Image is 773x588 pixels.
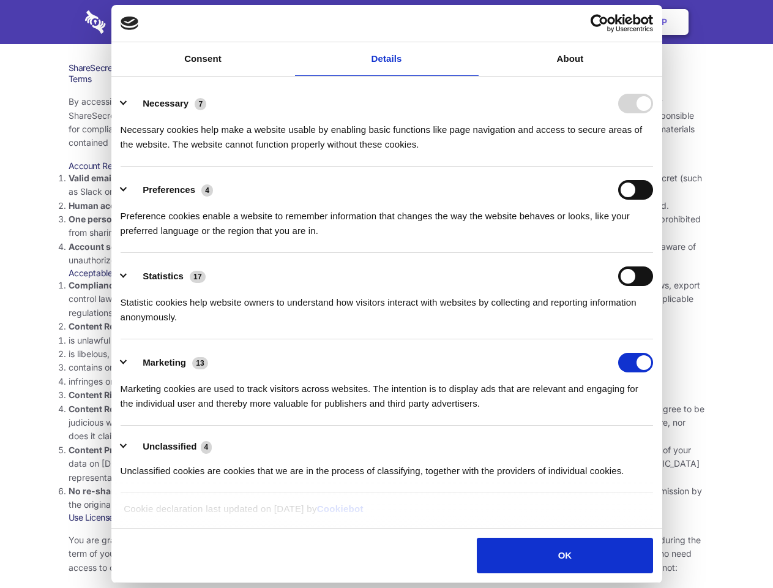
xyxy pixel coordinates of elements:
[111,42,295,76] a: Consent
[69,512,705,523] h3: Use License
[479,42,662,76] a: About
[121,180,221,200] button: Preferences (4)
[69,173,117,183] strong: Valid email.
[69,95,705,150] p: By accessing the Sharesecret web application at and any other related services, apps and software...
[69,241,143,252] strong: Account security.
[555,3,608,41] a: Login
[121,200,653,238] div: Preference cookies enable a website to remember information that changes the way the website beha...
[69,334,705,347] li: is unlawful or promotes unlawful activities
[143,357,186,367] label: Marketing
[69,320,705,388] li: You agree NOT to use Sharesecret to upload or share content that:
[69,533,705,575] p: You are granted permission to use the [DEMOGRAPHIC_DATA] services, subject to these terms of serv...
[143,98,189,108] label: Necessary
[69,160,705,171] h3: Account Requirements
[201,184,213,197] span: 4
[69,214,173,224] strong: One person per account.
[69,375,705,388] li: infringes on any proprietary right of any party, including patent, trademark, trade secret, copyr...
[121,353,216,372] button: Marketing (13)
[121,439,220,454] button: Unclassified (4)
[69,402,705,443] li: You are solely responsible for the content you share on Sharesecret, and with the people you shar...
[359,3,413,41] a: Pricing
[201,441,212,453] span: 4
[295,42,479,76] a: Details
[69,486,131,496] strong: No re-sharing.
[121,266,214,286] button: Statistics (17)
[69,484,705,512] li: If you were the recipient of a Sharesecret link, you agree not to re-share it with anyone else, u...
[114,502,659,526] div: Cookie declaration last updated on [DATE] by
[69,443,705,484] li: You understand that [DEMOGRAPHIC_DATA] or it’s representatives have no ability to retrieve the pl...
[121,94,214,113] button: Necessary (7)
[143,271,184,281] label: Statistics
[121,286,653,325] div: Statistic cookies help website owners to understand how visitors interact with websites by collec...
[477,538,652,573] button: OK
[85,10,190,34] img: logo-wordmark-white-trans-d4663122ce5f474addd5e946df7df03e33cb6a1c49d2221995e7729f52c070b2.svg
[121,17,139,30] img: logo
[121,454,653,478] div: Unclassified cookies are cookies that we are in the process of classifying, together with the pro...
[69,240,705,268] li: You are responsible for your own account security, including the security of your Sharesecret acc...
[69,199,705,213] li: Only human beings may create accounts. “Bot” accounts — those created by software, in an automate...
[546,14,653,32] a: Usercentrics Cookiebot - opens in a new window
[143,184,195,195] label: Preferences
[69,445,138,455] strong: Content Privacy.
[69,279,705,320] li: Your use of the Sharesecret must not violate any applicable laws, including copyright or trademar...
[69,347,705,361] li: is libelous, defamatory, or fraudulent
[69,280,253,290] strong: Compliance with local laws and regulations.
[496,3,553,41] a: Contact
[69,73,705,85] h3: Terms
[192,357,208,369] span: 13
[69,388,705,402] li: You agree that you will use Sharesecret only to secure and share content that you have the right ...
[69,200,143,211] strong: Human accounts.
[69,62,705,73] h1: ShareSecret Terms of Service
[121,372,653,411] div: Marketing cookies are used to track visitors across websites. The intention is to display ads tha...
[69,321,158,331] strong: Content Restrictions.
[195,98,206,110] span: 7
[69,361,705,374] li: contains or installs any active malware or exploits, or uses our platform for exploit delivery (s...
[317,503,364,514] a: Cookiebot
[69,171,705,199] li: You must provide a valid email address, either directly, or through approved third-party integrat...
[69,268,705,279] h3: Acceptable Use
[69,213,705,240] li: You are not allowed to share account credentials. Each account is dedicated to the individual who...
[69,404,166,414] strong: Content Responsibility.
[190,271,206,283] span: 17
[121,113,653,152] div: Necessary cookies help make a website usable by enabling basic functions like page navigation and...
[69,390,134,400] strong: Content Rights.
